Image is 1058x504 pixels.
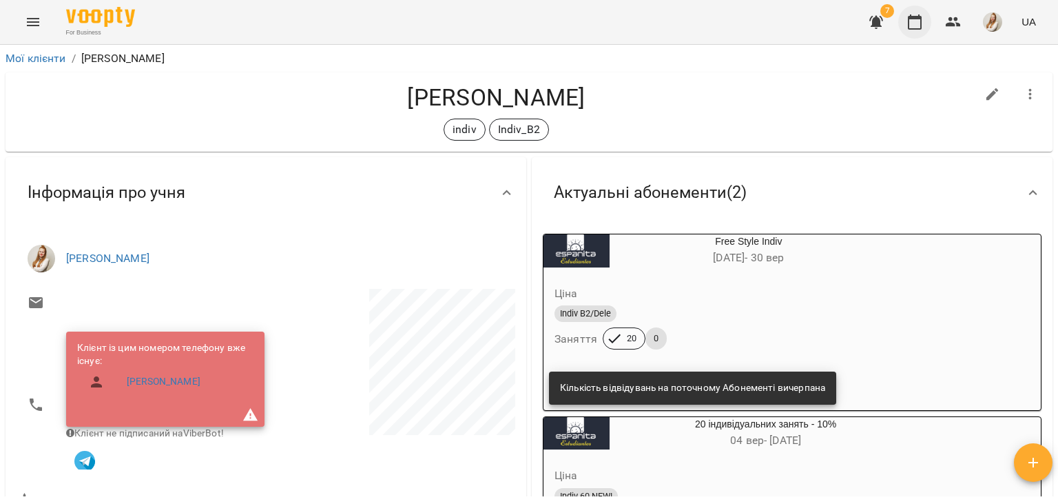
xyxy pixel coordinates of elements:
nav: breadcrumb [6,50,1052,67]
button: Free Style Indiv[DATE]- 30 верЦінаIndiv B2/DeleЗаняття200 [543,234,888,366]
span: Актуальні абонементи ( 2 ) [554,182,747,203]
div: Indiv_B2 [489,119,549,141]
img: Voopty Logo [66,7,135,27]
button: Menu [17,6,50,39]
ul: Клієнт із цим номером телефону вже існує: [77,341,253,401]
span: UA [1021,14,1036,29]
h6: Ціна [554,466,578,485]
a: Мої клієнти [6,52,66,65]
div: 20 індивідуальних занять - 10% [610,417,922,450]
span: 7 [880,4,894,18]
span: Інформація про учня [28,182,185,203]
a: [PERSON_NAME] [66,252,149,265]
div: Free Style Indiv [610,234,888,268]
p: indiv [453,121,477,138]
span: 20 [619,332,645,345]
span: 0 [645,332,667,345]
span: Клієнт не підписаний на ViberBot! [66,427,224,439]
span: For Business [66,28,135,37]
div: Кількість відвідувань на поточному Абонементі вичерпана [560,376,825,401]
li: / [72,50,76,67]
div: Free Style Indiv [543,234,610,268]
p: [PERSON_NAME] [81,50,165,67]
img: Адамович Вікторія [28,245,55,272]
button: UA [1016,9,1041,34]
h4: [PERSON_NAME] [17,83,976,112]
img: Telegram [74,451,95,472]
h6: Заняття [554,330,597,349]
img: db46d55e6fdf8c79d257263fe8ff9f52.jpeg [983,12,1002,32]
div: Інформація про учня [6,157,526,228]
div: Актуальні абонементи(2) [532,157,1052,228]
span: Indiv B2/Dele [554,308,616,320]
button: Клієнт підписаний на VooptyBot [66,441,103,478]
span: [DATE] - 30 вер [713,251,784,264]
span: Indiv 60 NEW! [554,490,618,503]
a: [PERSON_NAME] [127,375,200,389]
p: Indiv_B2 [498,121,540,138]
div: indiv [444,119,486,141]
h6: Ціна [554,284,578,303]
span: 04 вер - [DATE] [730,434,801,447]
div: 20 індивідуальних занять - 10% [543,417,610,450]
